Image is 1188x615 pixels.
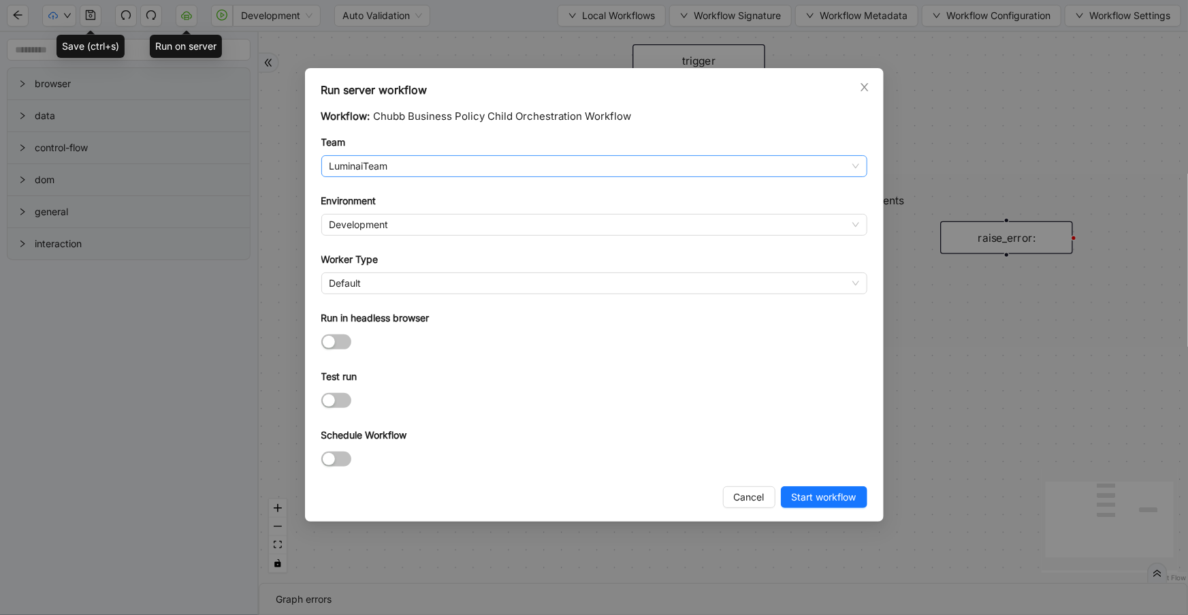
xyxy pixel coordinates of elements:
[321,311,430,326] label: Run in headless browser
[857,80,872,95] button: Close
[374,110,632,123] span: Chubb Business Policy Child Orchestration Workflow
[330,215,859,235] span: Development
[781,486,867,508] button: Start workflow
[57,35,125,58] div: Save (ctrl+s)
[792,490,856,505] span: Start workflow
[321,334,351,349] button: Run in headless browser
[330,156,859,176] span: LuminaiTeam
[321,135,346,150] label: Team
[321,452,351,467] button: Schedule Workflow
[321,82,867,98] div: Run server workflow
[321,193,376,208] label: Environment
[859,82,870,93] span: close
[150,35,222,58] div: Run on server
[321,369,357,384] label: Test run
[723,486,775,508] button: Cancel
[321,252,379,267] label: Worker Type
[734,490,765,505] span: Cancel
[321,393,351,408] button: Test run
[330,273,859,294] span: Default
[321,110,370,123] span: Workflow:
[321,428,407,443] label: Schedule Workflow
